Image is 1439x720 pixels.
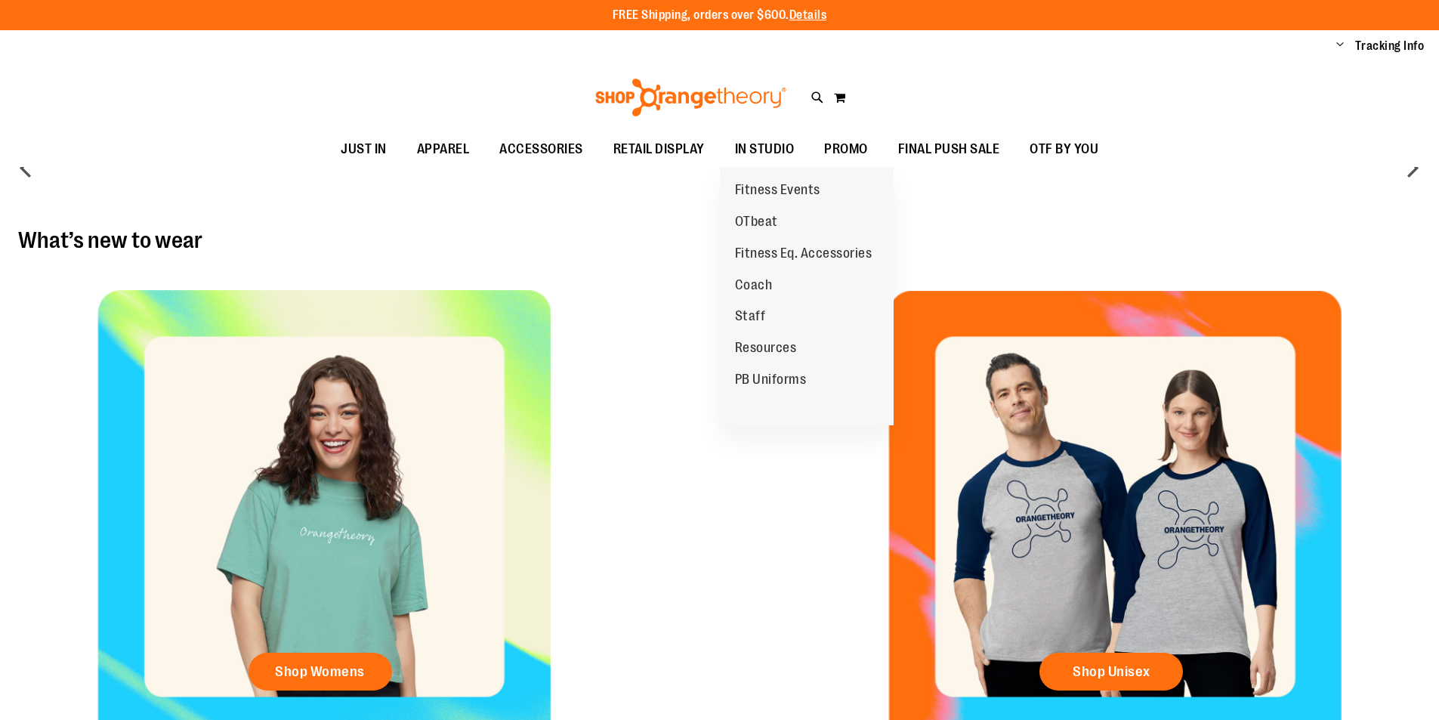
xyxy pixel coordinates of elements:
span: Coach [735,277,773,296]
button: Account menu [1336,39,1344,54]
a: Fitness Eq. Accessories [720,238,888,270]
button: prev [11,153,42,183]
a: OTbeat [720,206,793,238]
a: Details [789,8,827,22]
a: ACCESSORIES [484,132,598,167]
a: FINAL PUSH SALE [883,132,1015,167]
a: Shop Womens [249,653,392,691]
a: IN STUDIO [720,132,810,167]
a: PB Uniforms [720,364,822,396]
a: Resources [720,332,812,364]
a: Shop Unisex [1039,653,1183,691]
span: FINAL PUSH SALE [898,132,1000,166]
a: JUST IN [326,132,402,167]
span: OTF BY YOU [1030,132,1098,166]
a: APPAREL [402,132,485,167]
span: Shop Unisex [1073,663,1150,680]
span: Fitness Events [735,182,820,201]
img: Shop Orangetheory [593,79,789,116]
span: Staff [735,308,766,327]
span: IN STUDIO [735,132,795,166]
ul: IN STUDIO [720,167,894,425]
a: Tracking Info [1355,38,1425,54]
button: next [1397,153,1428,183]
a: PROMO [809,132,883,167]
span: APPAREL [417,132,470,166]
span: JUST IN [341,132,387,166]
span: Fitness Eq. Accessories [735,246,872,264]
span: Shop Womens [275,663,365,680]
span: Resources [735,340,797,359]
span: PROMO [824,132,868,166]
a: RETAIL DISPLAY [598,132,720,167]
a: Coach [720,270,788,301]
a: Staff [720,301,781,332]
span: ACCESSORIES [499,132,583,166]
a: OTF BY YOU [1014,132,1113,167]
span: PB Uniforms [735,372,807,391]
a: Fitness Events [720,175,835,206]
span: RETAIL DISPLAY [613,132,705,166]
h2: What’s new to wear [18,228,1421,252]
p: FREE Shipping, orders over $600. [613,7,827,24]
span: OTbeat [735,214,778,233]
